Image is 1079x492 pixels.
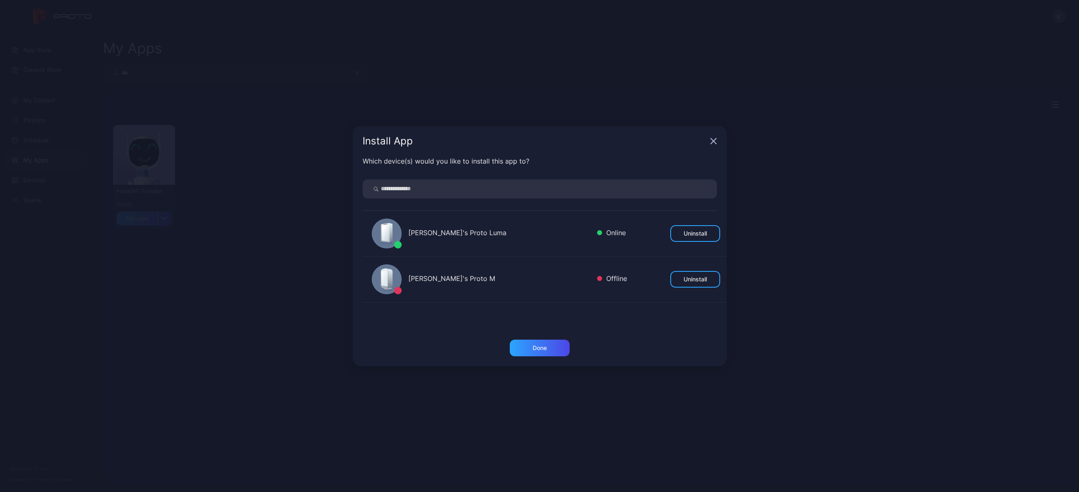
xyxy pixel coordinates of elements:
button: Uninstall [670,271,720,288]
div: Uninstall [684,276,707,283]
div: Done [533,345,547,351]
div: [PERSON_NAME]'s Proto M [408,273,590,286]
div: [PERSON_NAME]'s Proto Luma [408,228,590,240]
button: Uninstall [670,225,720,242]
div: Offline [597,273,627,286]
div: Online [597,228,626,240]
div: Which device(s) would you like to install this app to? [363,156,717,166]
div: Uninstall [684,230,707,237]
div: Install App [363,136,707,146]
button: Done [510,340,570,356]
